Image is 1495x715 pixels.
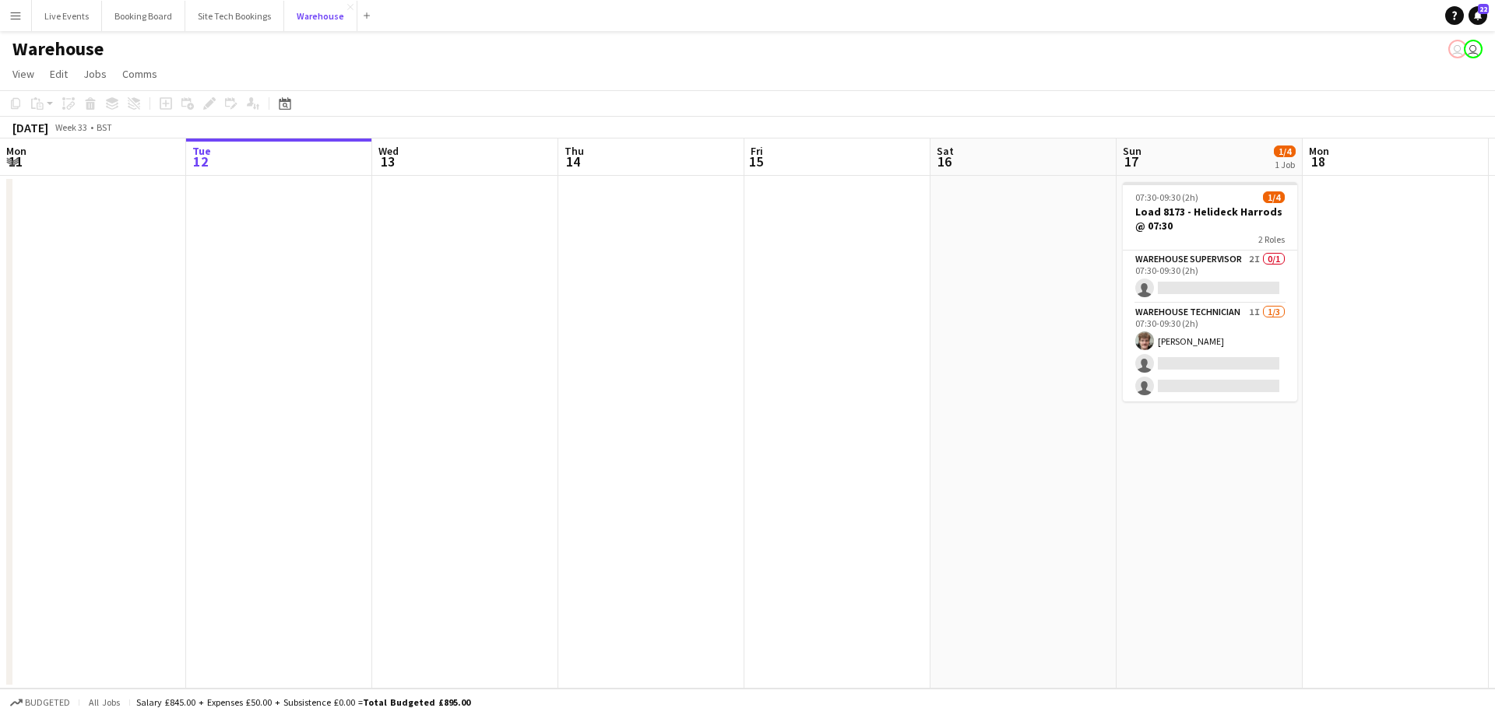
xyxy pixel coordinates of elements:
[1123,182,1297,401] app-job-card: 07:30-09:30 (2h)1/4Load 8173 - Helideck Harrods @ 07:302 RolesWarehouse Supervisor2I0/107:30-09:3...
[562,152,584,170] span: 14
[12,37,104,61] h1: Warehouse
[6,64,40,84] a: View
[51,121,90,133] span: Week 33
[122,67,157,81] span: Comms
[1478,4,1489,14] span: 22
[1307,152,1329,170] span: 18
[1309,144,1329,158] span: Mon
[32,1,102,31] button: Live Events
[1469,6,1487,25] a: 22
[1135,191,1198,203] span: 07:30-09:30 (2h)
[1120,152,1141,170] span: 17
[284,1,357,31] button: Warehouse
[1464,40,1483,58] app-user-avatar: Ollie Rolfe
[1123,251,1297,303] app-card-role: Warehouse Supervisor2I0/107:30-09:30 (2h)
[77,64,113,84] a: Jobs
[190,152,211,170] span: 12
[1448,40,1467,58] app-user-avatar: Ollie Rolfe
[192,144,211,158] span: Tue
[97,121,112,133] div: BST
[86,696,123,708] span: All jobs
[1263,191,1285,203] span: 1/4
[1275,159,1295,170] div: 1 Job
[6,144,26,158] span: Mon
[50,67,68,81] span: Edit
[565,144,584,158] span: Thu
[363,696,470,708] span: Total Budgeted £895.00
[83,67,107,81] span: Jobs
[185,1,284,31] button: Site Tech Bookings
[12,67,34,81] span: View
[136,696,470,708] div: Salary £845.00 + Expenses £50.00 + Subsistence £0.00 =
[1123,144,1141,158] span: Sun
[937,144,954,158] span: Sat
[1274,145,1296,157] span: 1/4
[1123,205,1297,233] h3: Load 8173 - Helideck Harrods @ 07:30
[934,152,954,170] span: 16
[12,120,48,135] div: [DATE]
[4,152,26,170] span: 11
[116,64,164,84] a: Comms
[376,152,399,170] span: 13
[44,64,74,84] a: Edit
[25,697,70,708] span: Budgeted
[748,152,763,170] span: 15
[102,1,185,31] button: Booking Board
[378,144,399,158] span: Wed
[8,694,72,711] button: Budgeted
[751,144,763,158] span: Fri
[1123,303,1297,401] app-card-role: Warehouse Technician1I1/307:30-09:30 (2h)[PERSON_NAME]
[1258,233,1285,245] span: 2 Roles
